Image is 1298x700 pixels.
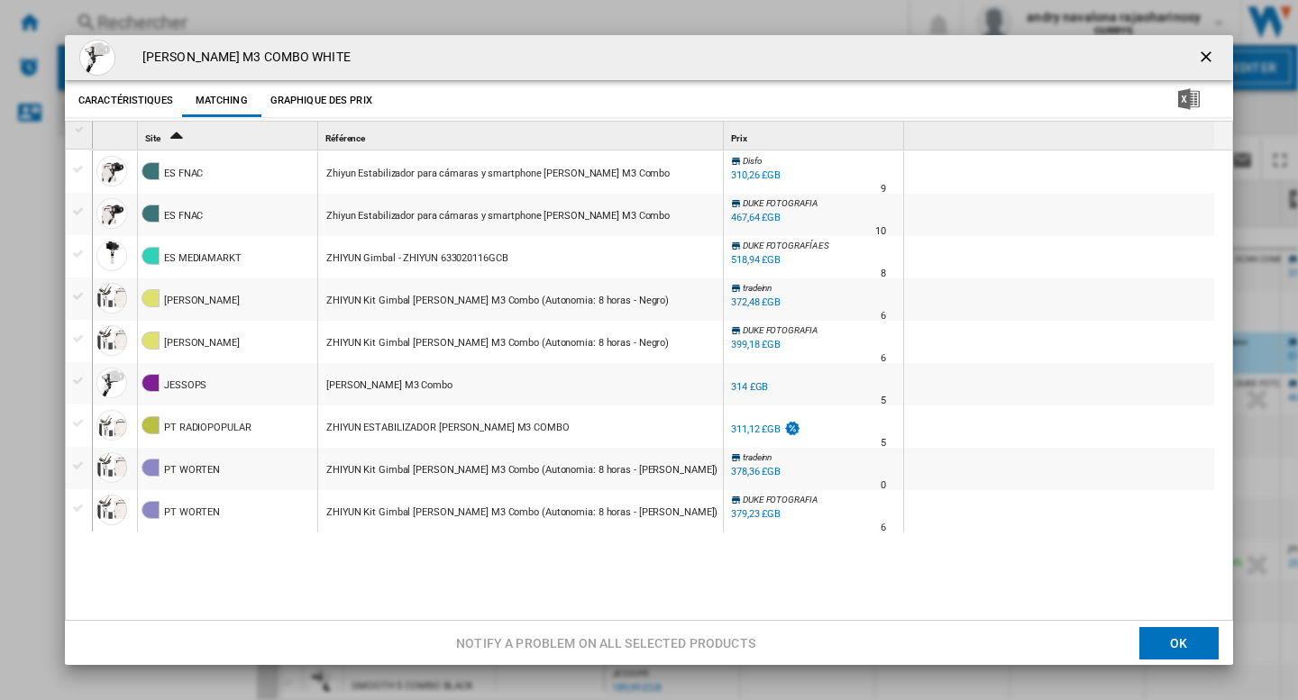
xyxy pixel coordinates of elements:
div: Référence Sort None [322,122,723,150]
div: [PERSON_NAME] M3 Combo [326,365,452,406]
span: tradeinn [743,283,772,293]
div: Sort None [727,122,903,150]
img: excel-24x24.png [1178,88,1200,110]
div: ZHIYUN ESTABILIZADOR [PERSON_NAME] M3 COMBO [326,407,570,449]
div: Sort None [322,122,723,150]
div: Délai de livraison : 9 jours [881,180,886,198]
div: ZHIYUN Kit Gimbal [PERSON_NAME] M3 Combo (Autonomia: 8 horas - [PERSON_NAME]) [326,450,718,491]
div: https://www.jessops.com/p/zhiyun/crane-m3-combo-204713 [318,363,723,405]
span: DUKE FOTOGRAFIA [743,198,818,208]
span: DUKE FOTOGRAFIA [743,495,818,505]
div: Sort Ascending [142,122,317,150]
div: 314 £GB [728,378,768,396]
div: 379,23 £GB [728,505,781,523]
div: 399,18 £GB [731,339,781,350]
div: https://www.worten.pt/produtos/kit-gimbal-zhiyun-crane-m3-combo-autonomia-8-horas-branco-7652114 [318,490,723,532]
span: Sort Ascending [162,133,191,143]
button: Notify a problem on all selected products [451,627,761,659]
div: 314 £GB [731,381,768,393]
button: Graphique des prix [266,85,377,117]
span: Site [145,133,160,143]
button: getI18NText('BUTTONS.CLOSE_DIALOG') [1190,40,1226,76]
h4: [PERSON_NAME] M3 COMBO WHITE [133,49,351,67]
div: ZHIYUN Gimbal - ZHIYUN 633020116GCB [326,238,508,279]
div: 518,94 £GB [728,251,781,269]
div: 311,12 £GB [728,421,801,439]
div: JESSOPS [164,365,206,406]
span: tradeinn [743,452,772,462]
div: PT RADIOPOPULAR [164,407,251,449]
button: Caractéristiques [74,85,178,117]
div: 378,36 £GB [731,466,781,477]
div: 518,94 £GB [731,254,781,266]
div: Délai de livraison : 0 jour [881,477,886,495]
div: 467,64 £GB [728,209,781,227]
div: Sort None [96,122,137,150]
button: OK [1139,627,1219,659]
div: 372,48 £GB [731,296,781,308]
div: 379,23 £GB [731,508,781,520]
button: Matching [182,85,261,117]
span: Disfo [743,156,763,166]
div: Délai de livraison : 6 jours [881,350,886,368]
div: Délai de livraison : 8 jours [881,265,886,283]
div: Prix Sort None [727,122,903,150]
div: ES FNAC [164,195,203,237]
img: promotionV3.png [783,421,801,436]
span: Référence [325,133,365,143]
div: https://www.worten.pt/produtos/kit-gimbal-zhiyun-crane-m3-combo-autonomia-8-horas-branco-7652114 [318,448,723,489]
div: Zhiyun Estabilizador para cámaras y smartphone [PERSON_NAME] M3 Combo [326,153,670,195]
div: ES FNAC [164,153,203,195]
div: Délai de livraison : 6 jours [881,519,886,537]
div: PT WORTEN [164,450,220,491]
div: 311,12 £GB [731,423,781,435]
md-dialog: Product popup [65,35,1233,665]
div: Zhiyun Estabilizador para cámaras y smartphone [PERSON_NAME] M3 Combo [326,195,670,237]
div: [PERSON_NAME] [164,280,240,322]
div: ZHIYUN Kit Gimbal [PERSON_NAME] M3 Combo (Autonomia: 8 horas - [PERSON_NAME]) [326,492,718,533]
div: 378,36 £GB [728,463,781,481]
div: Délai de livraison : 5 jours [881,392,886,410]
div: 399,18 £GB [728,336,781,354]
div: Sort None [908,122,1214,150]
div: ZHIYUN Kit Gimbal [PERSON_NAME] M3 Combo (Autonomia: 8 horas - Negro) [326,280,669,322]
div: ZHIYUN Kit Gimbal [PERSON_NAME] M3 Combo (Autonomia: 8 horas - Negro) [326,323,669,364]
span: DUKE FOTOGRAFIA [743,325,818,335]
ng-md-icon: getI18NText('BUTTONS.CLOSE_DIALOG') [1197,48,1219,69]
span: DUKE FOTOGRAFÍA ES [743,241,829,250]
div: [PERSON_NAME] [164,323,240,364]
div: 310,26 £GB [728,167,781,185]
div: Délai de livraison : 5 jours [881,434,886,452]
div: Site Sort Ascending [142,122,317,150]
div: https://www.worten.es/productos/kit-gimbal-zhiyun-crane-m3-combo-autonomia-8-horas-negro-7652114 [318,278,723,320]
span: Prix [731,133,747,143]
div: Délai de livraison : 6 jours [881,307,886,325]
div: PT WORTEN [164,492,220,533]
div: https://www.radiopopular.pt/produto/estabilizador-zhiyun-crane-m3-combo/ [318,405,723,447]
div: https://www.fnac.es/mp9308153/Estabilizador-para-camaras-y-smartphone-Zhiyun-Crane-M3-Combo?oref=... [318,151,723,193]
div: 310,26 £GB [731,169,781,181]
div: https://www.mediamarkt.es/es/product/_gimbal-zhiyun-633020116gcb-107848742.html [318,236,723,277]
div: https://www.fnac.es/mp9308153/Estabilizador-para-camaras-y-smartphone-Zhiyun-Crane-M3-Combo?oref=... [318,194,723,235]
div: 372,48 £GB [728,294,781,312]
div: 467,64 £GB [731,212,781,223]
img: AZHIYGM025383041.jpg [79,40,115,76]
div: Délai de livraison : 10 jours [875,223,886,241]
div: ES MEDIAMARKT [164,238,242,279]
button: Télécharger au format Excel [1149,85,1229,117]
div: https://www.worten.es/productos/kit-gimbal-zhiyun-crane-m3-combo-autonomia-8-horas-negro-7652114 [318,321,723,362]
